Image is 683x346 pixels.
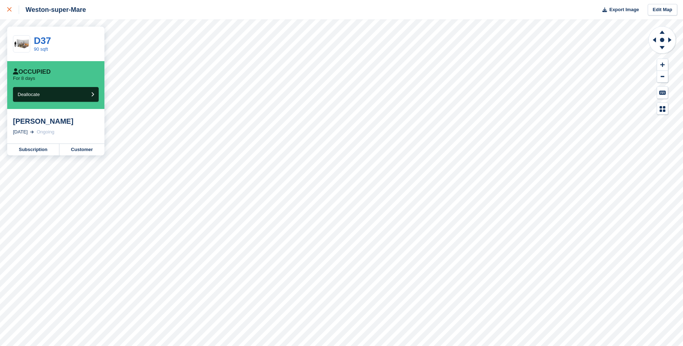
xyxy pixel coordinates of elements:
button: Zoom In [657,59,668,71]
div: Ongoing [37,128,54,136]
button: Export Image [598,4,639,16]
span: Export Image [609,6,639,13]
a: Customer [59,144,104,155]
img: arrow-right-light-icn-cde0832a797a2874e46488d9cf13f60e5c3a73dbe684e267c42b8395dfbc2abf.svg [30,131,34,133]
div: [DATE] [13,128,28,136]
p: For 8 days [13,76,35,81]
img: 100-sqft-unit.jpg [13,38,30,50]
a: 90 sqft [34,46,48,52]
div: Weston-super-Mare [19,5,86,14]
button: Zoom Out [657,71,668,83]
div: [PERSON_NAME] [13,117,99,126]
span: Deallocate [18,92,40,97]
div: Occupied [13,68,51,76]
a: Edit Map [648,4,677,16]
a: Subscription [7,144,59,155]
button: Map Legend [657,103,668,115]
a: D37 [34,35,51,46]
button: Keyboard Shortcuts [657,87,668,99]
button: Deallocate [13,87,99,102]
